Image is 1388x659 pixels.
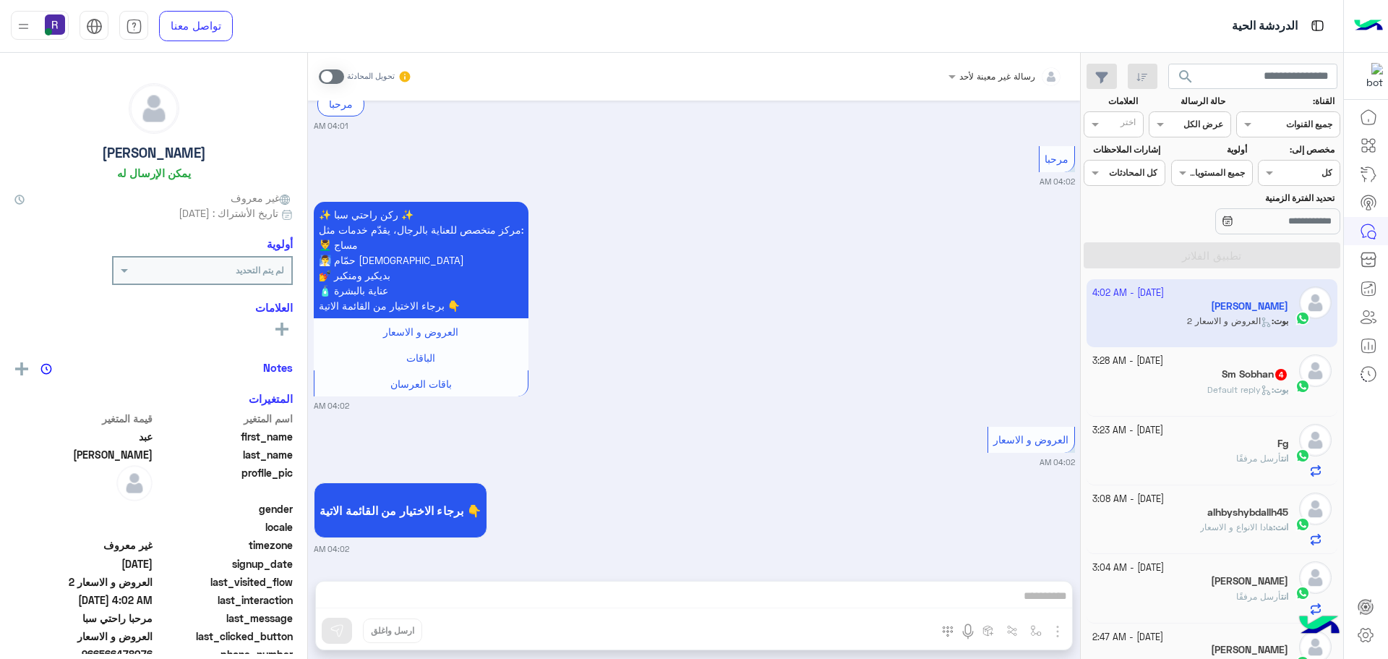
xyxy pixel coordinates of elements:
img: tab [126,18,142,35]
b: لم يتم التحديد [236,265,284,276]
span: 2025-09-30T01:02:29.833Z [14,592,153,608]
img: defaultAdmin.png [1299,424,1332,456]
span: قيمة المتغير [14,411,153,426]
span: last_visited_flow [155,574,294,590]
span: first_name [155,429,294,444]
h5: alhbyshybdallh45 [1207,506,1288,519]
span: أرسل مرفقًا [1236,453,1281,464]
h6: المتغيرات [249,392,293,405]
span: باقات العرسان [390,378,452,390]
img: WhatsApp [1295,448,1310,463]
span: profile_pic [155,465,294,498]
img: defaultAdmin.png [129,84,179,133]
span: null [14,501,153,516]
label: حالة الرسالة [1151,95,1225,108]
h6: Notes [263,361,293,374]
label: تحديد الفترة الزمنية [1173,192,1335,205]
div: مرحبا [317,92,364,116]
h5: Mahmoud Mohamed [1211,575,1288,587]
span: اسم المتغير [155,411,294,426]
span: last_clicked_button [155,629,294,644]
p: الدردشة الحية [1232,17,1298,36]
div: اختر [1121,116,1138,132]
img: userImage [45,14,65,35]
h5: محمد رحیم خاکسار [1211,644,1288,656]
img: defaultAdmin.png [116,465,153,501]
span: تاريخ الأشتراك : [DATE] [179,205,278,221]
img: defaultAdmin.png [1299,493,1332,525]
small: 04:01 AM [314,120,348,132]
span: الباقات [406,352,435,364]
img: defaultAdmin.png [1299,561,1332,594]
label: مخصص إلى: [1260,143,1335,156]
span: انت [1281,453,1288,464]
span: العروض و الاسعار [14,629,153,644]
span: last_message [155,611,294,626]
span: signup_date [155,556,294,571]
label: أولوية [1173,143,1247,156]
h5: Fg [1277,438,1288,450]
img: WhatsApp [1295,517,1310,532]
span: أرسل مرفقًا [1236,591,1281,602]
span: last_name [155,447,294,462]
button: تطبيق الفلاتر [1084,242,1340,268]
button: ارسل واغلق [363,618,422,643]
h6: العلامات [14,301,293,314]
button: search [1168,64,1204,95]
img: hulul-logo.png [1294,601,1345,652]
label: العلامات [1085,95,1138,108]
span: العروض و الاسعار [383,326,458,338]
small: [DATE] - 2:47 AM [1092,631,1163,645]
span: مرحبا [1045,153,1068,165]
small: 04:02 AM [1040,176,1075,187]
img: WhatsApp [1295,379,1310,394]
span: 2025-09-30T01:01:39.669Z [14,556,153,571]
a: tab [119,11,148,41]
span: عبد [14,429,153,444]
small: تحويل المحادثة [347,71,395,82]
img: notes [40,363,52,375]
span: غير معروف [14,537,153,553]
img: Logo [1354,11,1383,41]
span: العروض و الاسعار [993,433,1068,446]
span: هادا الانواع و الاسعار [1200,522,1273,532]
small: 04:02 AM [314,400,349,412]
span: last_interaction [155,592,294,608]
span: search [1177,68,1194,85]
span: Default reply [1207,384,1272,395]
span: timezone [155,537,294,553]
label: إشارات الملاحظات [1085,143,1160,156]
b: : [1272,384,1288,395]
h6: يمكن الإرسال له [117,166,191,179]
small: 04:02 AM [1040,456,1075,468]
p: 30/9/2025, 4:02 AM [314,202,528,318]
span: العزيز بن احمد [14,447,153,462]
span: مرحبا راحتي سبا [14,611,153,626]
label: القناة: [1238,95,1335,108]
span: انت [1275,522,1288,532]
span: null [14,519,153,535]
span: العروض و الاسعار 2 [14,574,153,590]
span: بوت [1274,384,1288,395]
img: add [15,362,28,375]
img: profile [14,17,33,35]
span: gender [155,501,294,516]
img: WhatsApp [1295,586,1310,600]
span: برجاء الاختيار من القائمة الاتية 👇 [320,503,481,517]
span: رسالة غير معينة لأحد [959,71,1035,82]
small: [DATE] - 3:23 AM [1092,424,1163,438]
span: انت [1281,591,1288,602]
h5: [PERSON_NAME] [102,145,206,161]
img: tab [1308,17,1327,35]
span: locale [155,519,294,535]
small: [DATE] - 3:28 AM [1092,354,1163,368]
h6: أولوية [267,237,293,250]
img: 322853014244696 [1357,63,1383,89]
small: 04:02 AM [314,543,349,555]
h5: Sm Sobhan [1222,368,1288,380]
span: غير معروف [231,190,293,205]
small: [DATE] - 3:08 AM [1092,493,1164,506]
a: تواصل معنا [159,11,233,41]
img: tab [86,18,103,35]
small: [DATE] - 3:04 AM [1092,561,1164,575]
